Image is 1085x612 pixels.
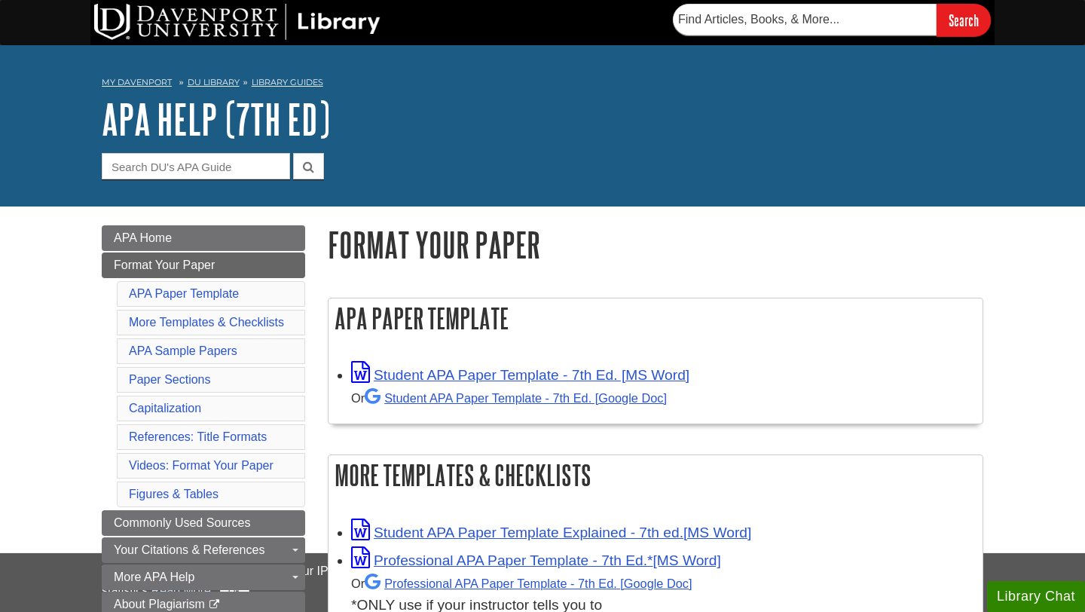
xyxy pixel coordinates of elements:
[673,4,937,35] input: Find Articles, Books, & More...
[102,96,330,142] a: APA Help (7th Ed)
[102,510,305,536] a: Commonly Used Sources
[114,571,194,583] span: More APA Help
[673,4,991,36] form: Searches DU Library's articles, books, and more
[129,430,267,443] a: References: Title Formats
[351,525,751,540] a: Link opens in new window
[129,459,274,472] a: Videos: Format Your Paper
[102,225,305,251] a: APA Home
[129,373,211,386] a: Paper Sections
[102,537,305,563] a: Your Citations & References
[351,577,692,590] small: Or
[328,225,983,264] h1: Format Your Paper
[114,543,264,556] span: Your Citations & References
[129,344,237,357] a: APA Sample Papers
[114,231,172,244] span: APA Home
[208,600,221,610] i: This link opens in a new window
[114,259,215,271] span: Format Your Paper
[114,598,205,610] span: About Plagiarism
[94,4,381,40] img: DU Library
[114,516,250,529] span: Commonly Used Sources
[937,4,991,36] input: Search
[129,488,219,500] a: Figures & Tables
[102,76,172,89] a: My Davenport
[987,581,1085,612] button: Library Chat
[102,153,290,179] input: Search DU's APA Guide
[329,455,983,495] h2: More Templates & Checklists
[188,77,240,87] a: DU Library
[365,391,667,405] a: Student APA Paper Template - 7th Ed. [Google Doc]
[129,316,284,329] a: More Templates & Checklists
[351,391,667,405] small: Or
[102,565,305,590] a: More APA Help
[102,252,305,278] a: Format Your Paper
[365,577,692,590] a: Professional APA Paper Template - 7th Ed.
[102,72,983,96] nav: breadcrumb
[129,402,201,415] a: Capitalization
[351,367,689,383] a: Link opens in new window
[329,298,983,338] h2: APA Paper Template
[351,552,721,568] a: Link opens in new window
[252,77,323,87] a: Library Guides
[129,287,239,300] a: APA Paper Template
